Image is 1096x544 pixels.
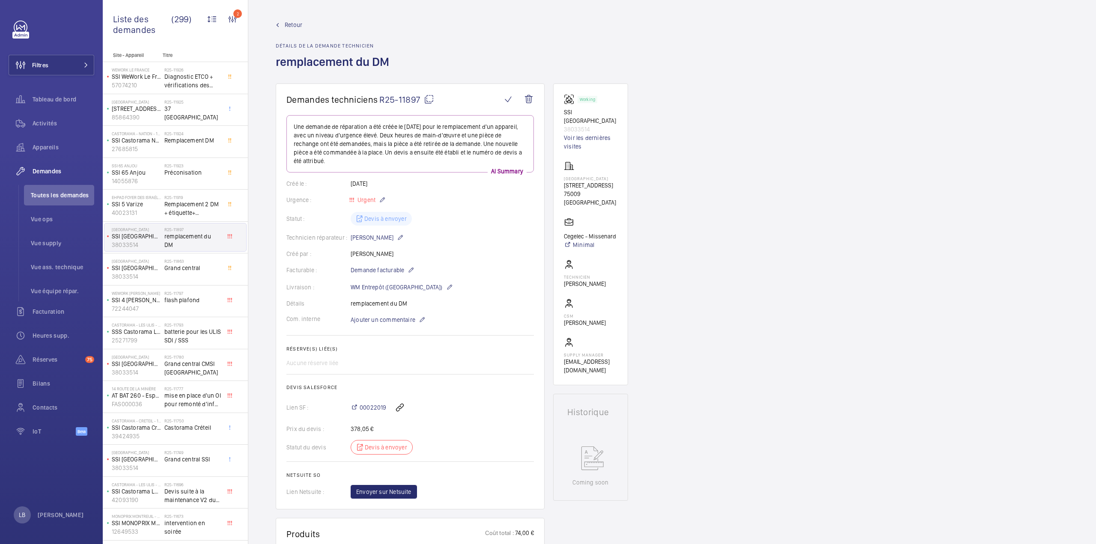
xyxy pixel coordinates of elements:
[564,232,616,241] p: Cegelec - Missenard
[112,163,161,168] p: SSI 65 Anjou
[351,485,417,499] button: Envoyer sur Netsuite
[564,352,617,357] p: Supply manager
[112,104,161,113] p: [STREET_ADDRESS]
[564,313,606,318] p: CSM
[112,450,161,455] p: [GEOGRAPHIC_DATA]
[31,215,94,223] span: Vue ops
[564,176,617,181] p: [GEOGRAPHIC_DATA]
[485,529,514,539] p: Coût total :
[31,239,94,247] span: Vue supply
[164,482,221,487] h2: R25-11696
[112,81,161,89] p: 57074210
[112,455,161,464] p: SSI [GEOGRAPHIC_DATA]
[564,318,606,327] p: [PERSON_NAME]
[112,514,161,519] p: MONOPRIX MONTREUIL - 522
[564,134,617,151] a: Voir les dernières visites
[164,296,221,304] span: flash plafond
[112,145,161,153] p: 27685815
[76,427,87,436] span: Beta
[164,168,221,177] span: Préconisation
[286,529,320,539] h1: Produits
[164,264,221,272] span: Grand central
[112,496,161,504] p: 42093190
[164,423,221,432] span: Castorama Créteil
[164,386,221,391] h2: R25-11777
[33,95,94,104] span: Tableau de bord
[164,259,221,264] h2: R25-11863
[112,360,161,368] p: SSI [GEOGRAPHIC_DATA]
[33,167,94,175] span: Demandes
[164,418,221,423] h2: R25-11750
[276,54,394,83] h1: remplacement du DM
[38,511,84,519] p: [PERSON_NAME]
[164,227,221,232] h2: R25-11897
[112,131,161,136] p: Castorama - NATION - 1487
[164,322,221,327] h2: R25-11793
[164,104,221,122] span: 37 [GEOGRAPHIC_DATA]
[356,488,411,496] span: Envoyer sur Netsuite
[163,52,219,58] p: Titre
[567,408,614,416] h1: Historique
[294,122,527,165] p: Une demande de réparation a été créée le [DATE] pour le remplacement d'un appareil, avec un nivea...
[9,55,94,75] button: Filtres
[33,143,94,152] span: Appareils
[33,379,94,388] span: Bilans
[351,403,386,412] a: 00022019
[112,195,161,200] p: EHPAD Foyer des Israélites Réfugiés
[564,181,617,190] p: [STREET_ADDRESS]
[112,423,161,432] p: SSI Castorama Créteil
[19,511,25,519] p: LB
[351,232,404,243] p: [PERSON_NAME]
[351,282,453,292] p: WM Entrepôt ([GEOGRAPHIC_DATA])
[514,529,534,539] p: 74,00 €
[112,322,161,327] p: Castorama - LES ULIS - 1457
[286,346,534,352] h2: Réserve(s) liée(s)
[286,384,534,390] h2: Devis Salesforce
[564,241,616,249] a: Minimal
[112,168,161,177] p: SSI 65 Anjou
[564,125,617,134] p: 38033514
[285,21,302,29] span: Retour
[31,287,94,295] span: Vue équipe répar.
[112,272,161,281] p: 38033514
[564,94,578,104] img: fire_alarm.svg
[164,136,221,145] span: Remplacement DM
[488,167,527,175] p: AI Summary
[564,279,606,288] p: [PERSON_NAME]
[164,99,221,104] h2: R25-11925
[112,136,161,145] p: SSI Castorama Nation
[33,331,94,340] span: Heures supp.
[564,190,617,207] p: 75009 [GEOGRAPHIC_DATA]
[164,450,221,455] h2: R25-11749
[564,357,617,375] p: [EMAIL_ADDRESS][DOMAIN_NAME]
[356,196,375,203] span: Urgent
[112,391,161,400] p: AT BAT 260 - Espaces
[32,61,48,69] span: Filtres
[164,327,221,345] span: batterie pour les ULIS SDI / SSS
[112,336,161,345] p: 25271799
[33,403,94,412] span: Contacts
[564,274,606,279] p: Technicien
[112,67,161,72] p: WeWork Le France
[33,355,82,364] span: Réserves
[31,191,94,199] span: Toutes les demandes
[164,354,221,360] h2: R25-11780
[360,403,386,412] span: 00022019
[112,177,161,185] p: 14055876
[112,482,161,487] p: Castorama - LES ULIS - 1457
[112,113,161,122] p: 85864390
[112,327,161,336] p: SSS Castorama Les Ulis
[164,72,221,89] span: Diagnostic ETCO + vérifications des libellés sous sol
[164,487,221,504] span: Devis suite à la maintenance V2 du [DATE]
[33,119,94,128] span: Activités
[351,266,404,274] span: Demande facturable
[164,163,221,168] h2: R25-11923
[112,241,161,249] p: 38033514
[112,259,161,264] p: [GEOGRAPHIC_DATA]
[164,514,221,519] h2: R25-11673
[113,14,171,35] span: Liste des demandes
[33,427,76,436] span: IoT
[31,263,94,271] span: Vue ass. technique
[286,94,378,105] span: Demandes techniciens
[112,386,161,391] p: 14 Route de la Minière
